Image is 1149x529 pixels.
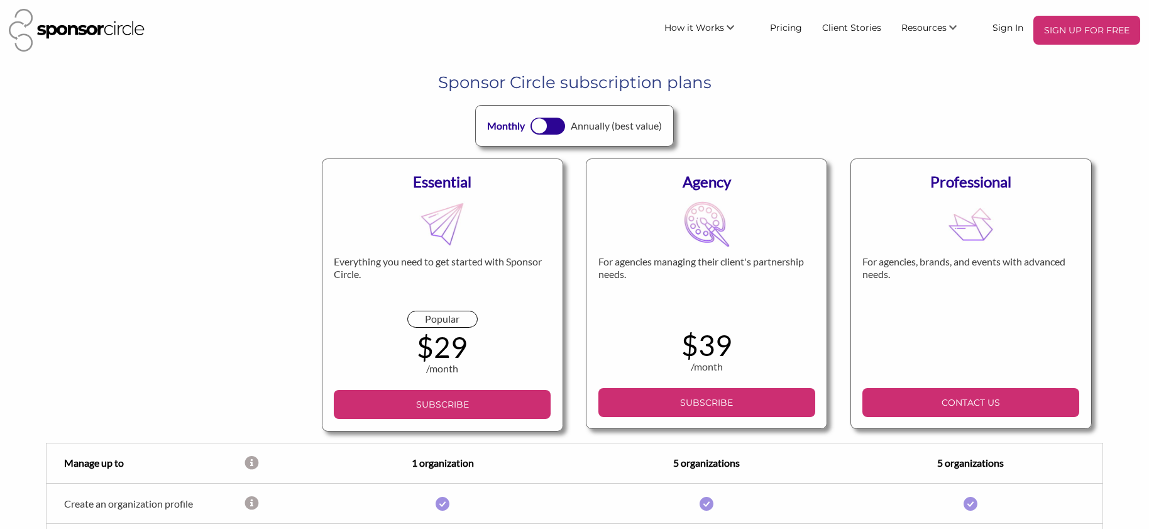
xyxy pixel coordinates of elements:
span: How it Works [664,22,724,33]
div: Popular [407,311,478,328]
img: i [436,497,449,511]
span: /month [691,360,723,372]
a: SUBSCRIBE [598,388,815,417]
p: SIGN UP FOR FREE [1038,21,1135,40]
div: Manage up to [47,455,245,471]
a: Client Stories [812,16,891,38]
div: $39 [598,331,815,360]
a: CONTACT US [862,388,1079,417]
p: CONTACT US [867,393,1074,412]
a: Pricing [760,16,812,38]
p: SUBSCRIBE [603,393,810,412]
li: How it Works [654,16,760,45]
div: 1 organization [311,455,574,471]
span: /month [426,362,458,374]
a: Sign In [982,16,1033,38]
div: Agency [598,170,815,193]
img: MDB8YWNjdF8xRVMyQnVKcDI4S0FlS2M5fGZsX2xpdmVfZ2hUeW9zQmppQkJrVklNa3k3WGg1bXBx00WCYLTg8d [419,201,465,247]
div: For agencies, brands, and events with advanced needs. [862,255,1079,311]
div: Everything you need to get started with Sponsor Circle. [334,255,551,311]
img: i [964,497,977,511]
div: For agencies managing their client's partnership needs. [598,255,815,311]
div: Annually (best value) [571,118,662,133]
div: 5 organizations [838,455,1102,471]
img: i [700,497,713,511]
img: MDB8YWNjdF8xRVMyQnVKcDI4S0FlS2M5fGZsX2xpdmVfemZLY1VLQ1l3QUkzM2FycUE0M0ZwaXNX00M5cMylX0 [948,201,994,247]
div: Professional [862,170,1079,193]
div: 5 organizations [574,455,838,471]
div: Create an organization profile [47,498,245,510]
img: MDB8YWNjdF8xRVMyQnVKcDI4S0FlS2M5fGZsX2xpdmVfa1QzbGg0YzRNa2NWT1BDV21CQUZza1Zs0031E1MQed [684,201,730,247]
a: SUBSCRIBE [334,390,551,419]
div: Essential [334,170,551,193]
p: SUBSCRIBE [339,395,546,414]
div: $29 [334,333,551,362]
img: Sponsor Circle Logo [9,9,145,52]
div: Monthly [487,118,525,133]
h1: Sponsor Circle subscription plans [81,71,1068,94]
li: Resources [891,16,982,45]
span: Resources [901,22,947,33]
